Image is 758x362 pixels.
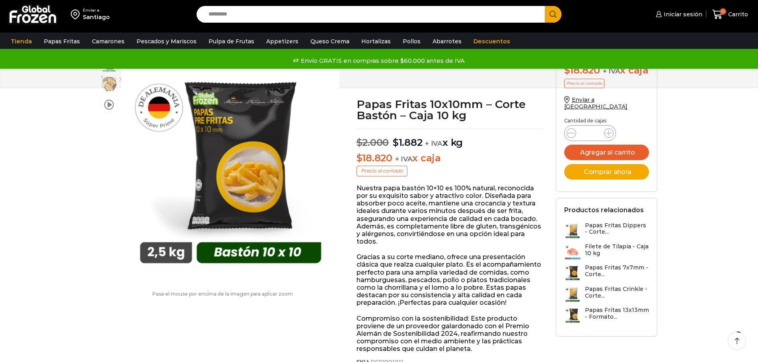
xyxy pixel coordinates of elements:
[470,34,514,49] a: Descuentos
[564,65,649,76] div: x caja
[710,5,750,24] a: 0 Carrito
[133,34,201,49] a: Pescados y Mariscos
[357,166,407,176] p: Precio al contado
[83,13,110,21] div: Santiago
[564,96,628,110] a: Enviar a [GEOGRAPHIC_DATA]
[40,34,84,49] a: Papas Fritas
[205,34,258,49] a: Pulpa de Frutas
[564,307,649,324] a: Papas Fritas 13x13mm - Formato...
[357,253,544,306] p: Gracias a su corte mediano, ofrece una presentación clásica que realza cualquier plato. Es el aco...
[585,307,649,320] h3: Papas Fritas 13x13mm - Formato...
[662,10,702,18] span: Iniciar sesión
[583,128,598,139] input: Product quantity
[83,8,110,13] div: Enviar a
[564,145,649,160] button: Agregar al carrito
[357,137,362,148] span: $
[101,76,117,92] span: 10×10
[393,137,423,148] bdi: 1.882
[726,10,748,18] span: Carrito
[564,118,649,124] p: Cantidad de cajas
[101,291,345,297] p: Pasa el mouse por encima de la imagen para aplicar zoom
[585,243,649,257] h3: Filete de Tilapia - Caja 10 kg
[425,139,442,147] span: + IVA
[585,222,649,236] h3: Papas Fritas Dippers - Corte...
[357,137,389,148] bdi: 2.000
[564,64,600,76] bdi: 18.820
[564,79,604,88] p: Precio al contado
[7,34,36,49] a: Tienda
[357,315,544,353] p: Compromiso con la sostenibilidad: Este producto proviene de un proveedor galardonado con el Premi...
[654,6,702,22] a: Iniciar sesión
[262,34,302,49] a: Appetizers
[357,153,544,164] p: x caja
[564,164,649,180] button: Comprar ahora
[357,99,544,121] h1: Papas Fritas 10x10mm – Corte Bastón – Caja 10 kg
[564,222,649,239] a: Papas Fritas Dippers - Corte...
[564,264,649,281] a: Papas Fritas 7x7mm - Corte...
[399,34,425,49] a: Pollos
[585,264,649,278] h3: Papas Fritas 7x7mm - Corte...
[564,206,644,214] h2: Productos relacionados
[564,286,649,303] a: Papas Fritas Crinkle - Corte...
[564,64,570,76] span: $
[720,8,726,15] span: 0
[564,243,649,260] a: Filete de Tilapia - Caja 10 kg
[357,129,544,149] p: x kg
[306,34,353,49] a: Queso Crema
[357,152,362,164] span: $
[395,155,413,163] span: + IVA
[429,34,466,49] a: Abarrotes
[357,184,544,246] p: Nuestra papa bastón 10×10 es 100% natural, reconocida por su exquisito sabor y atractivo color. D...
[545,6,561,23] button: Search button
[357,152,392,164] bdi: 18.820
[393,137,399,148] span: $
[585,286,649,299] h3: Papas Fritas Crinkle - Corte...
[71,8,83,21] img: address-field-icon.svg
[603,67,620,75] span: + IVA
[88,34,129,49] a: Camarones
[357,34,395,49] a: Hortalizas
